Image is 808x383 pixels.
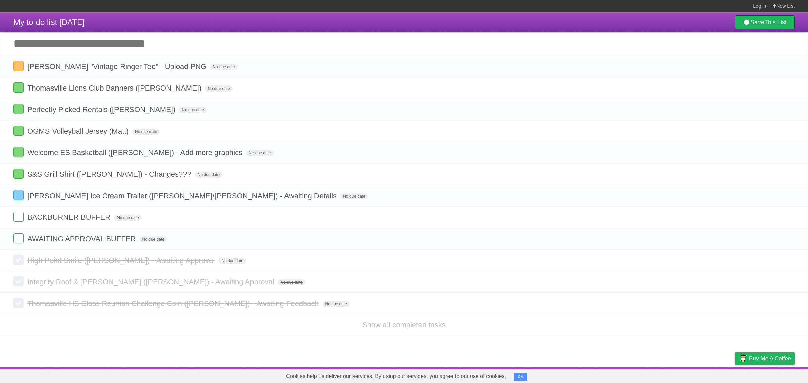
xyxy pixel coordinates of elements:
span: No due date [140,236,167,242]
label: Done [13,82,24,93]
span: No due date [195,172,222,178]
span: [PERSON_NAME] Ice Cream Trailer ([PERSON_NAME]/[PERSON_NAME]) - Awaiting Details [27,191,338,200]
a: Developers [668,369,695,381]
span: [PERSON_NAME] "Vintage Ringer Tee" - Upload PNG [27,62,208,71]
b: This List [764,19,787,26]
span: No due date [323,301,350,307]
a: Suggest a feature [752,369,795,381]
span: AWAITING APPROVAL BUFFER [27,235,137,243]
label: Done [13,276,24,286]
span: No due date [179,107,206,113]
span: No due date [210,64,237,70]
a: Terms [703,369,718,381]
span: Integrity Roof & [PERSON_NAME] ([PERSON_NAME]) - Awaiting Approval [27,278,276,286]
span: BACKBURNER BUFFER [27,213,112,221]
label: Done [13,61,24,71]
span: No due date [205,85,232,92]
span: No due date [218,258,246,264]
span: Perfectly Picked Rentals ([PERSON_NAME]) [27,105,177,114]
label: Done [13,147,24,157]
img: Buy me a coffee [738,353,747,364]
button: OK [514,373,527,381]
span: OGMS Volleyball Jersey (Matt) [27,127,130,135]
span: Thomasville HS Class Reunion Challenge Coin ([PERSON_NAME]) - Awaiting Feedback [27,299,320,308]
span: No due date [246,150,273,156]
label: Done [13,190,24,200]
a: About [645,369,660,381]
a: SaveThis List [735,15,795,29]
label: Done [13,255,24,265]
span: High Point Smile ([PERSON_NAME]) - Awaiting Approval [27,256,216,265]
span: No due date [114,215,141,221]
span: Cookies help us deliver our services. By using our services, you agree to our use of cookies. [279,370,513,383]
span: Thomasville Lions Club Banners ([PERSON_NAME]) [27,84,203,92]
a: Show all completed tasks [362,321,446,329]
label: Done [13,212,24,222]
span: No due date [278,279,305,285]
span: No due date [340,193,368,199]
span: No due date [132,129,160,135]
label: Done [13,104,24,114]
a: Buy me a coffee [735,352,795,365]
a: Privacy [726,369,744,381]
label: Done [13,126,24,136]
label: Done [13,233,24,243]
span: Welcome ES Basketball ([PERSON_NAME]) - Add more graphics [27,148,244,157]
label: Done [13,298,24,308]
span: S&S Grill Shirt ([PERSON_NAME]) - Changes??? [27,170,193,178]
label: Done [13,169,24,179]
span: Buy me a coffee [749,353,791,364]
span: My to-do list [DATE] [13,18,85,27]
